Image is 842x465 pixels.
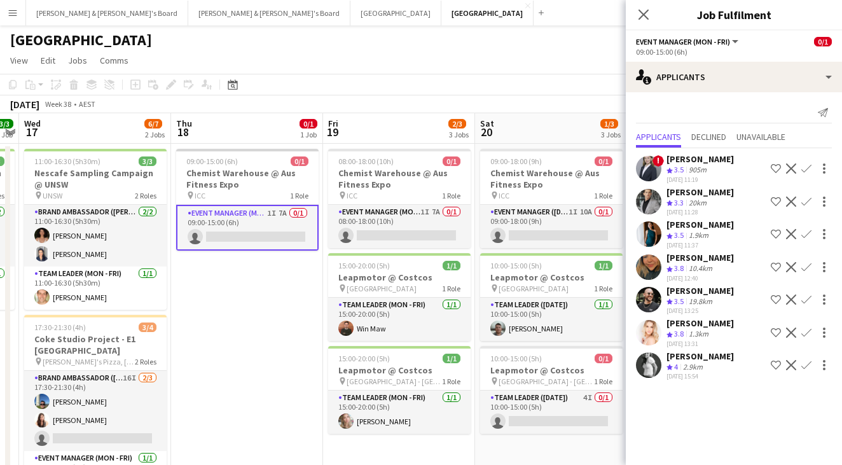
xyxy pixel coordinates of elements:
span: 1 Role [442,284,460,293]
span: 3.8 [674,263,684,273]
span: 3.5 [674,165,684,174]
span: 2 Roles [135,357,156,366]
span: 2/3 [448,119,466,128]
span: 09:00-18:00 (9h) [490,156,542,166]
span: 0/1 [595,354,612,363]
span: 18 [174,125,192,139]
span: 3.5 [674,230,684,240]
div: 20km [686,198,709,209]
div: Applicants [626,62,842,92]
span: UNSW [43,191,62,200]
span: 1 Role [594,191,612,200]
app-job-card: 15:00-20:00 (5h)1/1Leapmotor @ Costcos [GEOGRAPHIC_DATA] - [GEOGRAPHIC_DATA]1 RoleTeam Leader (Mo... [328,346,471,434]
span: [PERSON_NAME]'s Pizza, [GEOGRAPHIC_DATA] [43,357,135,366]
app-card-role: Event Manager (Mon - Fri)1I7A0/109:00-15:00 (6h) [176,205,319,251]
button: Event Manager (Mon - Fri) [636,37,740,46]
a: Edit [36,52,60,69]
div: [PERSON_NAME] [666,317,734,329]
app-card-role: Event Manager ([DATE])1I10A0/109:00-18:00 (9h) [480,205,623,248]
span: 1/1 [595,261,612,270]
span: 17:30-21:30 (4h) [34,323,86,332]
div: 09:00-18:00 (9h)0/1Chemist Warehouse @ Aus Fitness Expo ICC1 RoleEvent Manager ([DATE])1I10A0/109... [480,149,623,248]
span: 09:00-15:00 (6h) [186,156,238,166]
span: Event Manager (Mon - Fri) [636,37,730,46]
app-job-card: 09:00-15:00 (6h)0/1Chemist Warehouse @ Aus Fitness Expo ICC1 RoleEvent Manager (Mon - Fri)1I7A0/1... [176,149,319,251]
span: Comms [100,55,128,66]
app-job-card: 08:00-18:00 (10h)0/1Chemist Warehouse @ Aus Fitness Expo ICC1 RoleEvent Manager (Mon - Fri)1I7A0/... [328,149,471,248]
div: [DATE] 12:40 [666,274,734,282]
span: ICC [347,191,357,200]
div: 1.3km [686,329,711,340]
span: Fri [328,118,338,129]
h3: Leapmotor @ Costcos [480,364,623,376]
span: 1/3 [600,119,618,128]
a: View [5,52,33,69]
button: [GEOGRAPHIC_DATA] [441,1,534,25]
span: 0/1 [300,119,317,128]
span: Declined [691,132,726,141]
span: 3.5 [674,296,684,306]
h3: Nescafe Sampling Campaign @ UNSW [24,167,167,190]
div: [DATE] [10,98,39,111]
div: [PERSON_NAME] [666,285,734,296]
span: Sat [480,118,494,129]
div: 10.4km [686,263,715,274]
span: 0/1 [291,156,308,166]
span: 3.8 [674,329,684,338]
span: [GEOGRAPHIC_DATA] - [GEOGRAPHIC_DATA] [499,377,594,386]
span: 15:00-20:00 (5h) [338,261,390,270]
app-card-role: Team Leader ([DATE])4I0/110:00-15:00 (5h) [480,391,623,434]
span: 0/1 [595,156,612,166]
span: 0/1 [814,37,832,46]
a: Comms [95,52,134,69]
app-job-card: 15:00-20:00 (5h)1/1Leapmotor @ Costcos [GEOGRAPHIC_DATA]1 RoleTeam Leader (Mon - Fri)1/115:00-20:... [328,253,471,341]
div: [DATE] 11:37 [666,241,734,249]
app-job-card: 11:00-16:30 (5h30m)3/3Nescafe Sampling Campaign @ UNSW UNSW2 RolesBrand Ambassador ([PERSON_NAME]... [24,149,167,310]
div: [PERSON_NAME] [666,153,734,165]
h3: Job Fulfilment [626,6,842,23]
span: 2 Roles [135,191,156,200]
span: 3/4 [139,323,156,332]
div: [DATE] 13:31 [666,340,734,348]
span: 20 [478,125,494,139]
span: 1 Role [594,377,612,386]
span: ICC [499,191,509,200]
span: 17 [22,125,41,139]
div: 1.9km [686,230,711,241]
span: 1/1 [443,354,460,363]
a: Jobs [63,52,92,69]
app-job-card: 10:00-15:00 (5h)0/1Leapmotor @ Costcos [GEOGRAPHIC_DATA] - [GEOGRAPHIC_DATA]1 RoleTeam Leader ([D... [480,346,623,434]
span: 1 Role [290,191,308,200]
span: 15:00-20:00 (5h) [338,354,390,363]
h1: [GEOGRAPHIC_DATA] [10,31,152,50]
span: ICC [195,191,205,200]
span: 11:00-16:30 (5h30m) [34,156,100,166]
span: ! [652,155,664,167]
div: 3 Jobs [449,130,469,139]
app-card-role: Event Manager (Mon - Fri)1I7A0/108:00-18:00 (10h) [328,205,471,248]
div: [DATE] 11:19 [666,176,734,184]
div: 2 Jobs [145,130,165,139]
span: 19 [326,125,338,139]
app-card-role: Team Leader (Mon - Fri)1/115:00-20:00 (5h)[PERSON_NAME] [328,391,471,434]
h3: Leapmotor @ Costcos [328,364,471,376]
div: [PERSON_NAME] [666,219,734,230]
span: Unavailable [736,132,785,141]
div: 3 Jobs [601,130,621,139]
h3: Leapmotor @ Costcos [480,272,623,283]
div: 1 Job [300,130,317,139]
span: 1 Role [442,191,460,200]
span: 1 Role [442,377,460,386]
span: 3/3 [139,156,156,166]
button: [PERSON_NAME] & [PERSON_NAME]'s Board [26,1,188,25]
div: [PERSON_NAME] [666,252,734,263]
span: [GEOGRAPHIC_DATA] - [GEOGRAPHIC_DATA] [347,377,442,386]
span: View [10,55,28,66]
div: [PERSON_NAME] [666,350,734,362]
span: Edit [41,55,55,66]
div: 19.8km [686,296,715,307]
